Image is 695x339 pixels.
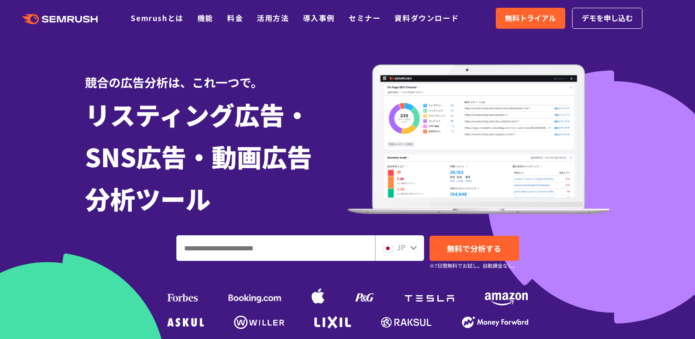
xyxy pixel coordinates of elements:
[303,12,335,23] a: 導入事例
[85,59,348,91] div: 競合の広告分析は、これ一つで。
[349,12,381,23] a: セミナー
[572,8,642,29] a: デモを申し込む
[430,261,518,270] small: ※7日間無料でお試し。自動課金なし。
[397,242,405,253] span: JP
[131,12,183,23] a: Semrushとは
[227,12,243,23] a: 料金
[85,93,348,219] h1: リスティング広告・ SNS広告・動画広告 分析ツール
[582,12,633,24] span: デモを申し込む
[257,12,289,23] a: 活用方法
[177,236,375,260] input: ドメイン、キーワードまたはURLを入力してください
[447,243,501,254] span: 無料で分析する
[496,8,565,29] a: 無料トライアル
[505,12,556,24] span: 無料トライアル
[197,12,213,23] a: 機能
[430,236,519,261] a: 無料で分析する
[394,12,459,23] a: 資料ダウンロード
